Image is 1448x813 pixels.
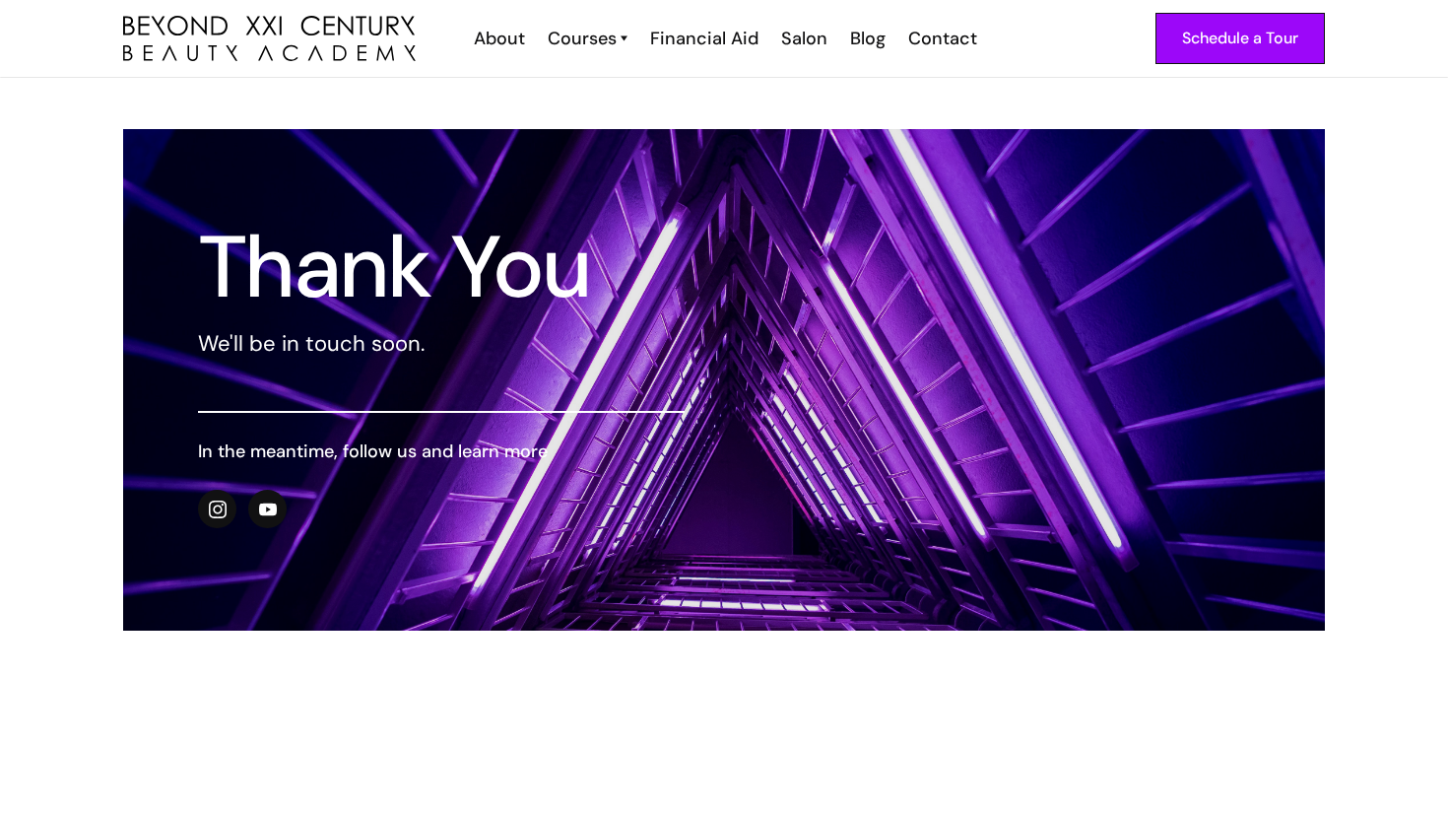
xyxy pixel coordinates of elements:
div: About [474,26,525,51]
div: Blog [850,26,886,51]
a: Courses [548,26,627,51]
h6: In the meantime, follow us and learn more [198,439,685,464]
a: About [461,26,535,51]
a: Blog [837,26,895,51]
div: Contact [908,26,977,51]
a: home [123,16,416,62]
div: Courses [548,26,617,51]
div: Financial Aid [650,26,758,51]
p: We'll be in touch soon. [198,328,685,360]
a: Schedule a Tour [1155,13,1325,64]
img: beyond 21st century beauty academy logo [123,16,416,62]
h1: Thank You [198,232,685,303]
a: Contact [895,26,987,51]
a: Financial Aid [637,26,768,51]
div: Schedule a Tour [1182,26,1298,51]
a: Salon [768,26,837,51]
div: Salon [781,26,827,51]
